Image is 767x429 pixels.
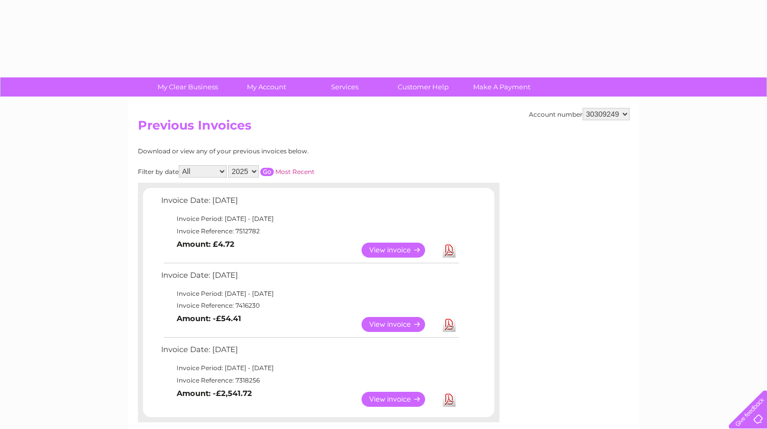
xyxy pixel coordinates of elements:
[224,77,309,97] a: My Account
[362,243,437,258] a: View
[362,392,437,407] a: View
[443,317,456,332] a: Download
[159,374,461,387] td: Invoice Reference: 7318256
[302,77,387,97] a: Services
[159,299,461,312] td: Invoice Reference: 7416230
[459,77,544,97] a: Make A Payment
[381,77,466,97] a: Customer Help
[362,317,437,332] a: View
[529,108,630,120] div: Account number
[177,389,252,398] b: Amount: -£2,541.72
[138,165,409,178] div: Filter by date
[138,118,630,138] h2: Previous Invoices
[159,288,461,300] td: Invoice Period: [DATE] - [DATE]
[443,392,456,407] a: Download
[159,268,461,288] td: Invoice Date: [DATE]
[159,343,461,362] td: Invoice Date: [DATE]
[159,362,461,374] td: Invoice Period: [DATE] - [DATE]
[145,77,230,97] a: My Clear Business
[159,225,461,237] td: Invoice Reference: 7512782
[177,314,241,323] b: Amount: -£54.41
[177,240,234,249] b: Amount: £4.72
[443,243,456,258] a: Download
[138,148,409,155] div: Download or view any of your previous invoices below.
[159,213,461,225] td: Invoice Period: [DATE] - [DATE]
[275,168,315,176] a: Most Recent
[159,194,461,213] td: Invoice Date: [DATE]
